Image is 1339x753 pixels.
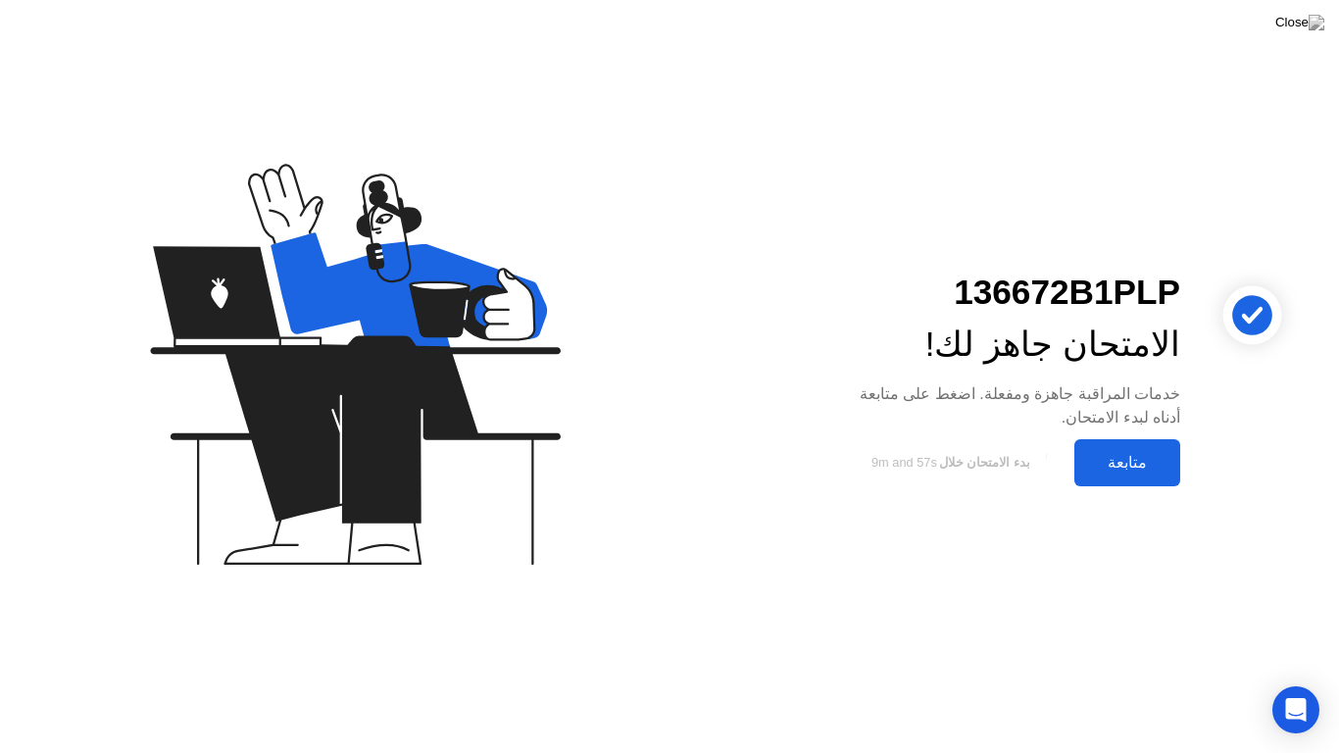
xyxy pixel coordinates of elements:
span: 9m and 57s [871,455,937,470]
div: متابعة [1080,453,1174,472]
img: Close [1275,15,1324,30]
div: 136672B1PLP [834,267,1180,319]
button: بدء الامتحان خلال9m and 57s [834,444,1065,481]
div: Open Intercom Messenger [1272,686,1319,733]
button: متابعة [1074,439,1180,486]
div: الامتحان جاهز لك! [834,319,1180,371]
div: خدمات المراقبة جاهزة ومفعلة. اضغط على متابعة أدناه لبدء الامتحان. [834,382,1180,429]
